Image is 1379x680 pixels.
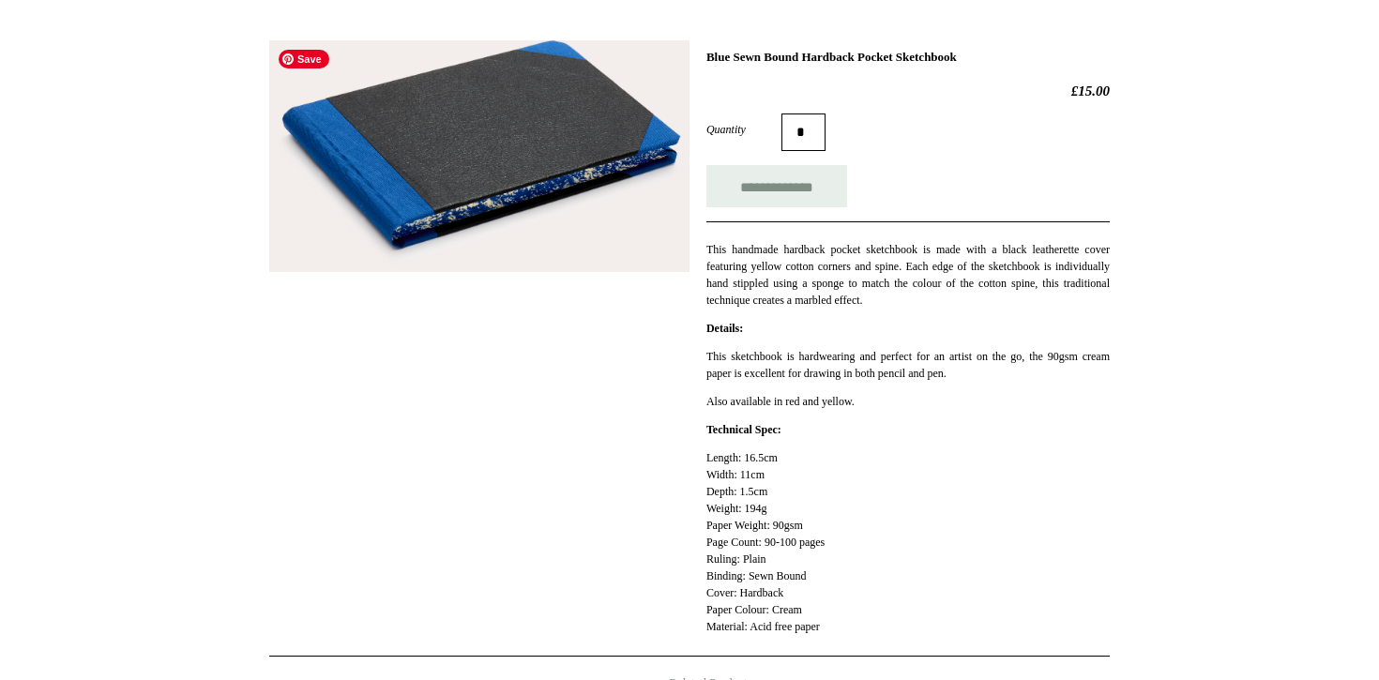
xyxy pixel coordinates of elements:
[279,50,329,68] span: Save
[706,241,1110,309] p: This handmade hardback pocket sketchbook is made with a black leatherette cover featuring yellow ...
[706,83,1110,99] h2: £15.00
[706,348,1110,382] p: This sketchbook is hardwearing and perfect for an artist on the go, the 90gsm cream paper is exce...
[706,121,781,138] label: Quantity
[269,40,689,272] img: Blue Sewn Bound Hardback Pocket Sketchbook
[706,50,1110,65] h1: Blue Sewn Bound Hardback Pocket Sketchbook
[706,423,781,436] strong: Technical Spec:
[706,393,1110,410] p: Also available in red and yellow.
[706,449,1110,635] p: Length: 16.5cm Width: 11cm Depth: 1.5cm Weight: 194g Paper Weight: 90gsm Page Count: 90-100 pages...
[706,322,743,335] strong: Details:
